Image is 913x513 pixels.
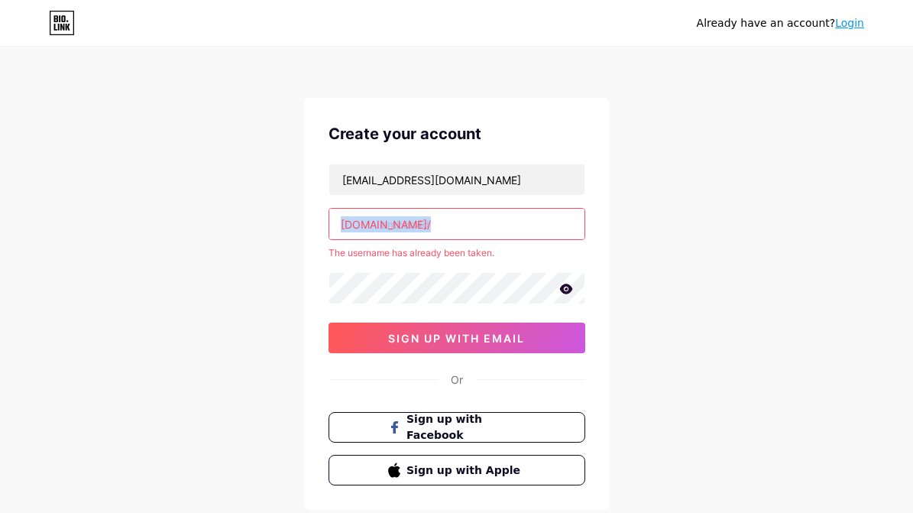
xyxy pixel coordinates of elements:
[329,246,585,260] div: The username has already been taken.
[329,455,585,485] button: Sign up with Apple
[341,216,431,232] div: [DOMAIN_NAME]/
[329,122,585,145] div: Create your account
[406,463,525,479] span: Sign up with Apple
[329,412,585,443] button: Sign up with Facebook
[388,332,525,345] span: sign up with email
[329,209,584,239] input: username
[329,164,584,195] input: Email
[329,323,585,353] button: sign up with email
[697,15,864,31] div: Already have an account?
[835,17,864,29] a: Login
[451,372,463,388] div: Or
[406,411,525,443] span: Sign up with Facebook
